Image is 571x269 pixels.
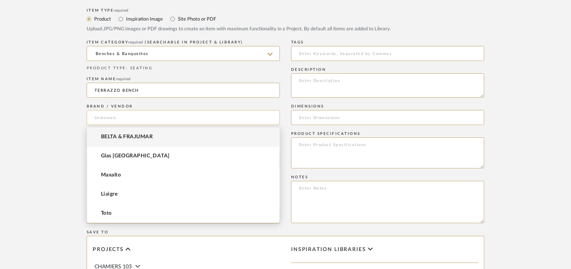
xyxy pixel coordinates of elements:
[87,110,280,125] input: Unknown
[291,110,484,125] input: Enter Dimensions
[87,104,280,109] div: Brand / Vendor
[93,247,124,253] span: Projects
[125,15,163,23] label: Inspiration Image
[116,77,131,81] span: required
[87,230,484,235] div: Save To
[87,8,484,13] div: Item Type
[87,46,280,61] input: Type a category to search and select
[87,14,484,24] mat-radio-group: Select item type
[177,15,216,23] label: Site Photo or PDF
[87,77,280,81] div: Item name
[291,46,484,61] input: Enter Keywords, Separated by Commas
[101,134,153,140] span: BELTA & FRAJUMAR
[291,247,366,253] span: Inspiration libraries
[291,40,484,45] div: Tags
[101,153,170,159] span: Glas [GEOGRAPHIC_DATA]
[114,9,129,12] span: required
[291,67,484,72] div: Description
[291,175,484,179] div: Notes
[291,132,484,136] div: Product Specifications
[129,40,143,44] span: required
[101,172,121,178] span: Maxalto
[101,191,117,197] span: Liaigre
[291,104,484,109] div: Dimensions
[87,40,280,45] div: ITEM CATEGORY
[93,15,111,23] label: Product
[87,66,280,71] div: PRODUCT TYPE
[145,40,243,44] span: (Searchable in Project & Library)
[101,210,112,217] span: Toto
[87,83,280,98] input: Enter Name
[87,25,484,33] div: Upload JPG/PNG images or PDF drawings to create an item with maximum functionality in a Project. ...
[126,66,153,70] span: : SEATING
